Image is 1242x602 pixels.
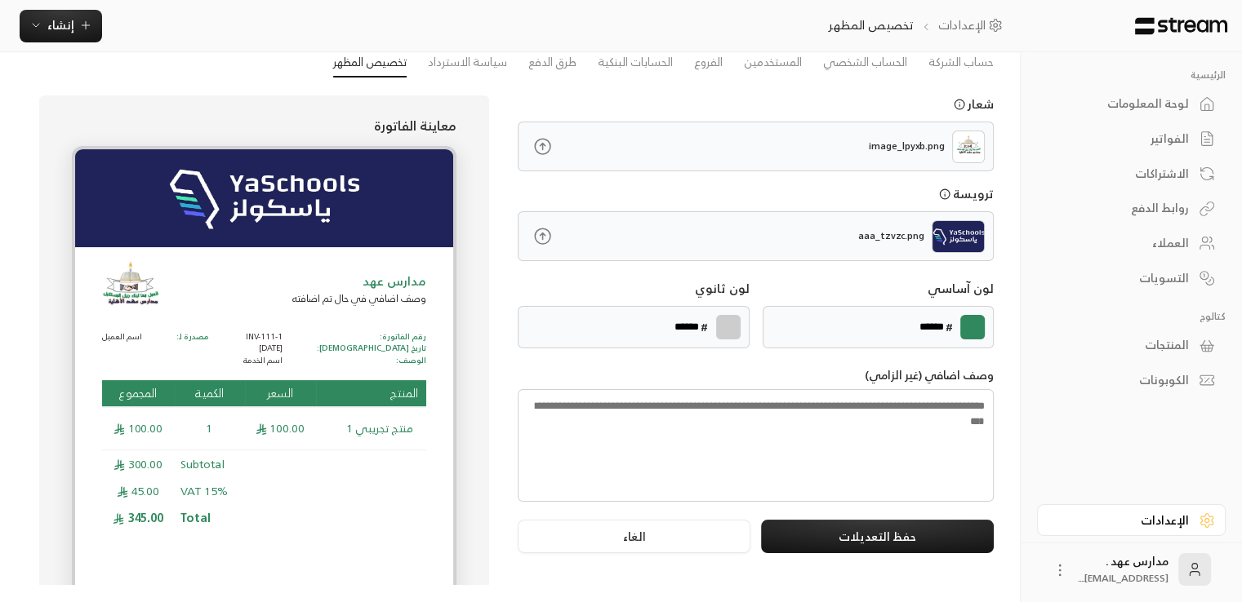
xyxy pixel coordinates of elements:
[245,380,316,408] th: السعر
[1037,228,1226,259] a: العملاء
[828,16,914,34] p: تخصيص المظهر
[1037,365,1226,396] a: الكوبونات
[701,318,708,336] p: #
[828,16,1008,34] nav: breadcrumb
[202,420,218,436] span: 1
[1057,512,1189,529] div: الإعدادات
[1057,235,1189,251] div: العملاء
[1037,504,1226,536] a: الإعدادات
[175,450,245,477] td: Subtotal
[1037,157,1226,189] a: الاشتراكات
[953,185,994,203] p: ترويسة
[1057,131,1189,147] div: الفواتير
[243,343,283,355] p: [DATE]
[102,260,159,317] img: Logo
[932,220,985,253] img: header
[761,520,994,553] button: حفظ التعديلات
[428,48,507,77] a: سياسة الاسترداد
[744,48,802,77] a: المستخدمين
[956,135,981,159] img: Logo
[1057,95,1189,112] div: لوحة المعلومات
[518,366,994,383] p: وصف اضافي (غير الزامي)
[1057,372,1189,388] div: الكوبونات
[316,407,426,450] td: منتج تجريبي 1
[75,149,452,247] img: aaa_tzvzc.png
[317,343,426,355] p: تاريخ [DEMOGRAPHIC_DATA]:
[1037,88,1226,120] a: لوحة المعلومات
[175,504,245,531] td: Total
[1057,200,1189,216] div: روابط الدفع
[102,477,175,504] td: 45.00
[102,450,175,477] td: 300.00
[1057,270,1189,286] div: التسويات
[292,272,426,290] p: مدارس عهد
[858,229,924,243] p: aaa_tzvzc.png
[1078,553,1169,586] div: مدارس عهد .
[47,15,74,35] span: إنشاء
[333,48,407,77] a: تخصيص المظهر
[694,48,723,77] a: الفروع
[20,10,102,42] button: إنشاء
[939,188,950,200] svg: يجب أن يكون حجم الشعار اقل من 1MB, الملفات المقبولة هيا PNG و JPG
[695,280,750,298] p: لون ثانوي
[243,355,283,367] p: اسم الخدمة
[1037,123,1226,155] a: الفواتير
[243,331,283,343] p: INV-111-1
[1057,337,1189,353] div: المنتجات
[928,48,994,77] a: حساب الشركة
[954,99,965,110] svg: يجب أن يكون حجم الشعار اقل من 1MB, الملفات المقبولة هيا PNG و JPG
[72,116,456,135] p: معاينة الفاتورة
[102,407,175,450] td: 100.00
[1057,166,1189,182] div: الاشتراكات
[968,95,994,113] p: شعار
[175,477,245,504] td: VAT 15%
[928,280,994,298] p: لون آساسي
[102,380,175,408] th: المجموع
[1037,310,1226,323] p: كتالوج
[1078,569,1169,587] span: [EMAIL_ADDRESS]....
[598,48,673,77] a: الحسابات البنكية
[292,290,426,306] p: وصف اضافي في حال تم اضافته
[823,48,907,77] a: الحساب الشخصي
[1037,262,1226,294] a: التسويات
[518,520,750,553] button: الغاء
[316,380,426,408] th: المنتج
[176,331,209,343] p: مصدرة لـ:
[946,318,953,336] p: #
[102,504,175,531] td: 345.00
[317,355,426,367] p: الوصف:
[317,331,426,343] p: رقم الفاتورة:
[1037,69,1226,82] p: الرئيسية
[245,407,316,450] td: 100.00
[1133,17,1229,35] img: Logo
[938,16,1008,34] a: الإعدادات
[175,380,245,408] th: الكمية
[102,331,142,343] p: اسم العميل
[528,48,576,77] a: طرق الدفع
[1037,330,1226,361] a: المنتجات
[102,380,426,532] table: Products Preview
[869,139,945,153] p: image_lpyxb.png
[1037,193,1226,224] a: روابط الدفع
